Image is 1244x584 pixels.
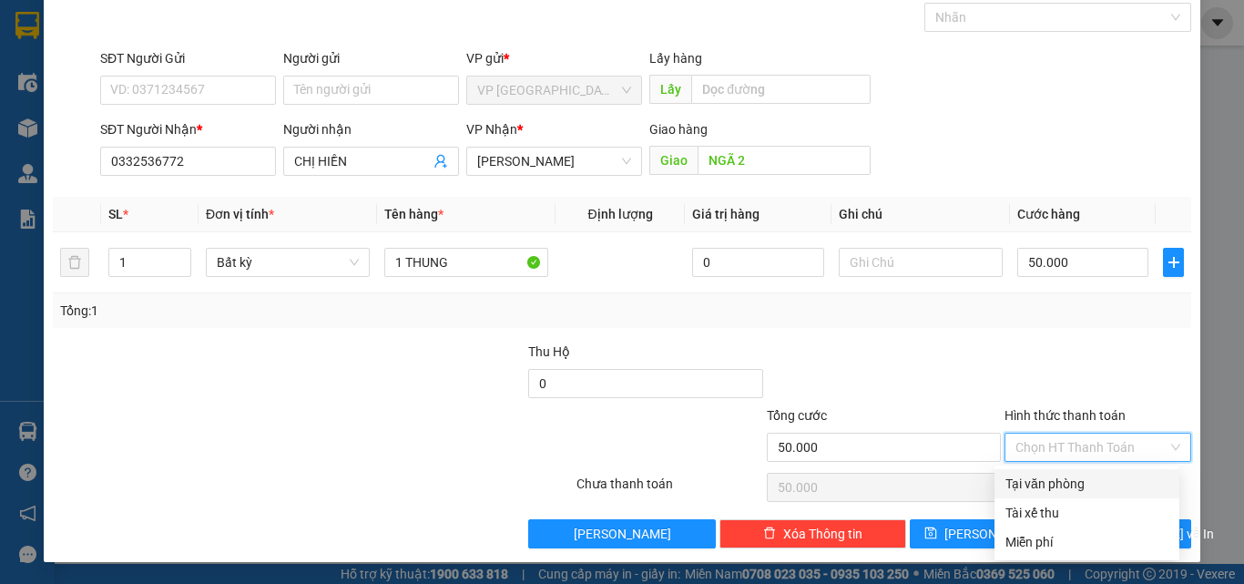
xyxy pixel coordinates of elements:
span: save [924,527,937,541]
span: user-add [433,154,448,169]
span: Bất kỳ [217,249,359,276]
button: plus [1163,248,1184,277]
span: Tổng cước [767,408,827,423]
span: delete [763,527,776,541]
label: Hình thức thanh toán [1004,408,1126,423]
span: Xóa Thông tin [783,524,862,544]
span: VP Phan Thiết [477,148,631,175]
input: 0 [692,248,823,277]
button: deleteXóa Thông tin [719,519,906,548]
div: Tại văn phòng [1005,474,1168,494]
button: [PERSON_NAME] [528,519,715,548]
span: Giá trị hàng [692,207,760,221]
input: Dọc đường [698,146,871,175]
span: Tên hàng [384,207,444,221]
span: [PERSON_NAME] [574,524,671,544]
span: [PERSON_NAME] [944,524,1042,544]
input: Ghi Chú [839,248,1003,277]
span: Thu Hộ [528,344,570,359]
div: Người gửi [283,48,459,68]
span: plus [1164,255,1183,270]
span: Lấy hàng [649,51,702,66]
th: Ghi chú [831,197,1010,232]
input: VD: Bàn, Ghế [384,248,548,277]
span: Định lượng [587,207,652,221]
button: printer[PERSON_NAME] và In [1052,519,1191,548]
button: save[PERSON_NAME] [910,519,1049,548]
div: SĐT Người Gửi [100,48,276,68]
input: Dọc đường [691,75,871,104]
span: Đơn vị tính [206,207,274,221]
span: Lấy [649,75,691,104]
div: Chưa thanh toán [575,474,765,506]
span: SL [108,207,123,221]
span: VP Nhận [466,122,517,137]
div: VP gửi [466,48,642,68]
span: Giao hàng [649,122,708,137]
span: Giao [649,146,698,175]
div: SĐT Người Nhận [100,119,276,139]
div: Tài xế thu [1005,503,1168,523]
div: Tổng: 1 [60,301,482,321]
span: VP Sài Gòn [477,77,631,104]
span: Cước hàng [1017,207,1080,221]
div: Miễn phí [1005,532,1168,552]
button: delete [60,248,89,277]
div: Người nhận [283,119,459,139]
